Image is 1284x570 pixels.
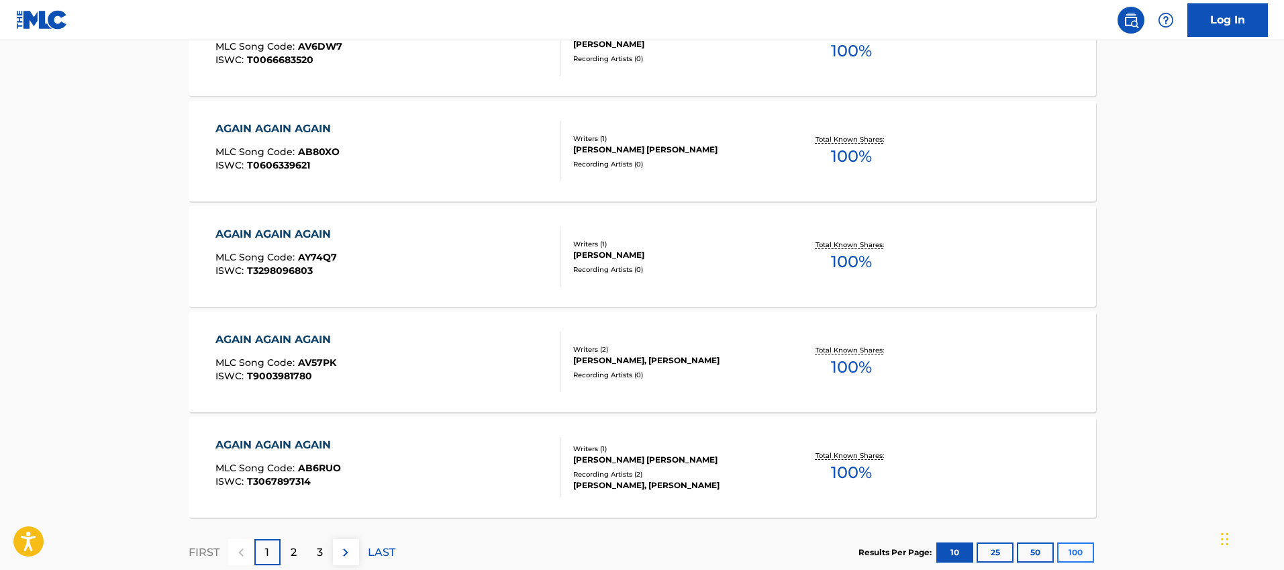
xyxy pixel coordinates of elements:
span: ISWC : [215,370,247,382]
div: [PERSON_NAME] [PERSON_NAME] [573,454,776,466]
span: 100 % [831,461,872,485]
button: 10 [936,542,973,563]
p: Total Known Shares: [816,345,887,355]
p: 2 [291,544,297,561]
div: AGAIN AGAIN AGAIN [215,437,341,453]
div: [PERSON_NAME] [573,249,776,261]
div: Writers ( 1 ) [573,134,776,144]
span: T0606339621 [247,159,310,171]
div: AGAIN AGAIN AGAIN [215,226,338,242]
img: right [338,544,354,561]
p: LAST [368,544,395,561]
div: AGAIN AGAIN AGAIN [215,332,338,348]
div: Writers ( 1 ) [573,444,776,454]
div: Recording Artists ( 0 ) [573,265,776,275]
div: [PERSON_NAME] [PERSON_NAME] [573,144,776,156]
span: 100 % [831,250,872,274]
span: T9003981780 [247,370,312,382]
span: AV57PK [298,357,336,369]
span: MLC Song Code : [215,40,298,52]
div: Recording Artists ( 0 ) [573,54,776,64]
a: AGAIN AGAIN AGAINMLC Song Code:AY74Q7ISWC:T3298096803Writers (1)[PERSON_NAME]Recording Artists (0... [189,206,1096,307]
div: Drag [1221,519,1229,559]
span: AV6DW7 [298,40,342,52]
a: Log In [1187,3,1268,37]
p: Total Known Shares: [816,450,887,461]
span: ISWC : [215,475,247,487]
p: Total Known Shares: [816,134,887,144]
div: [PERSON_NAME], [PERSON_NAME] [573,354,776,367]
span: ISWC : [215,265,247,277]
span: AB6RUO [298,462,341,474]
a: AGAIN AGAIN AGAINMLC Song Code:AV57PKISWC:T9003981780Writers (2)[PERSON_NAME], [PERSON_NAME]Recor... [189,312,1096,412]
span: 100 % [831,355,872,379]
p: 1 [265,544,269,561]
button: 50 [1017,542,1054,563]
button: 25 [977,542,1014,563]
a: AGAIN AGAIN AGAINMLC Song Code:AB80XOISWC:T0606339621Writers (1)[PERSON_NAME] [PERSON_NAME]Record... [189,101,1096,201]
div: AGAIN AGAIN AGAIN [215,121,340,137]
span: MLC Song Code : [215,146,298,158]
span: MLC Song Code : [215,251,298,263]
span: ISWC : [215,54,247,66]
a: Public Search [1118,7,1144,34]
span: MLC Song Code : [215,462,298,474]
div: [PERSON_NAME] [573,38,776,50]
img: MLC Logo [16,10,68,30]
img: search [1123,12,1139,28]
p: Results Per Page: [858,547,935,559]
p: Total Known Shares: [816,240,887,250]
span: T3067897314 [247,475,311,487]
div: Recording Artists ( 2 ) [573,469,776,479]
a: AGAIN AGAIN AGAINMLC Song Code:AB6RUOISWC:T3067897314Writers (1)[PERSON_NAME] [PERSON_NAME]Record... [189,417,1096,518]
span: AY74Q7 [298,251,337,263]
img: help [1158,12,1174,28]
span: T0066683520 [247,54,313,66]
p: 3 [317,544,323,561]
div: Recording Artists ( 0 ) [573,370,776,380]
button: 100 [1057,542,1094,563]
div: Recording Artists ( 0 ) [573,159,776,169]
span: 100 % [831,39,872,63]
div: Writers ( 1 ) [573,239,776,249]
span: MLC Song Code : [215,357,298,369]
span: ISWC : [215,159,247,171]
div: [PERSON_NAME], [PERSON_NAME] [573,479,776,491]
div: Help [1152,7,1179,34]
div: Writers ( 2 ) [573,344,776,354]
span: AB80XO [298,146,340,158]
iframe: Chat Widget [1217,506,1284,570]
span: 100 % [831,144,872,169]
p: FIRST [189,544,219,561]
span: T3298096803 [247,265,313,277]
